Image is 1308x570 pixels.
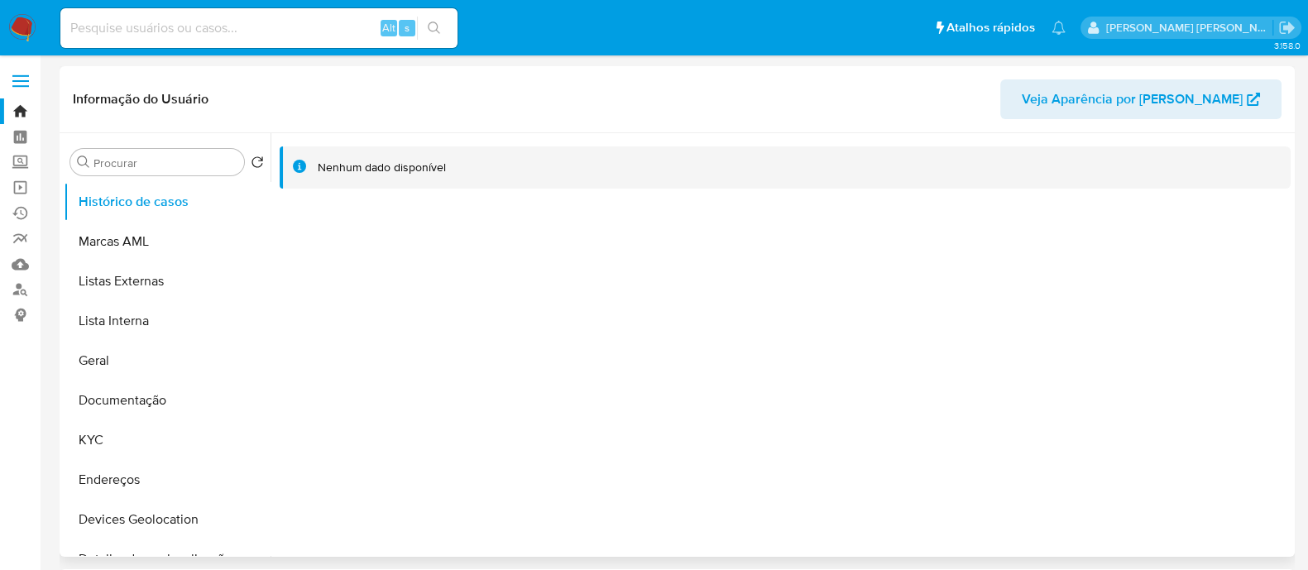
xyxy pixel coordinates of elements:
[946,19,1035,36] span: Atalhos rápidos
[417,17,451,40] button: search-icon
[64,301,271,341] button: Lista Interna
[405,20,410,36] span: s
[64,222,271,261] button: Marcas AML
[64,420,271,460] button: KYC
[64,341,271,381] button: Geral
[251,156,264,174] button: Retornar ao pedido padrão
[73,91,208,108] h1: Informação do Usuário
[64,500,271,539] button: Devices Geolocation
[1000,79,1282,119] button: Veja Aparência por [PERSON_NAME]
[77,156,90,169] button: Procurar
[64,182,271,222] button: Histórico de casos
[93,156,237,170] input: Procurar
[1052,21,1066,35] a: Notificações
[64,460,271,500] button: Endereços
[64,381,271,420] button: Documentação
[1106,20,1273,36] p: alessandra.barbosa@mercadopago.com
[1022,79,1243,119] span: Veja Aparência por [PERSON_NAME]
[60,17,458,39] input: Pesquise usuários ou casos...
[64,261,271,301] button: Listas Externas
[382,20,395,36] span: Alt
[1278,19,1296,36] a: Sair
